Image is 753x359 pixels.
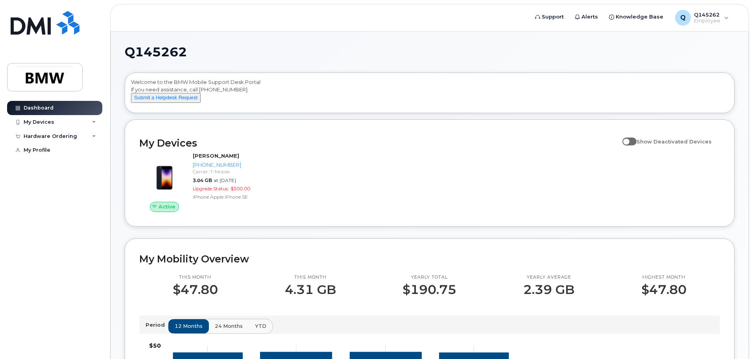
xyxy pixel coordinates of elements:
[193,193,274,200] div: iPhone Apple iPhone SE
[193,161,274,169] div: [PHONE_NUMBER]
[523,283,574,297] p: 2.39 GB
[173,283,218,297] p: $47.80
[193,153,239,159] strong: [PERSON_NAME]
[622,134,629,140] input: Show Deactivated Devices
[139,152,277,212] a: Active[PERSON_NAME][PHONE_NUMBER]Carrier: T-Mobile3.04 GBat [DATE]Upgrade Status:$500.00iPhone Ap...
[193,186,229,192] span: Upgrade Status:
[149,342,161,349] tspan: $50
[131,78,728,110] div: Welcome to the BMW Mobile Support Desk Portal If you need assistance, call [PHONE_NUMBER].
[125,46,187,58] span: Q145262
[173,274,218,281] p: This month
[641,283,687,297] p: $47.80
[193,168,274,175] div: Carrier: T-Mobile
[146,156,183,194] img: image20231002-3703462-10zne2t.jpeg
[231,186,250,192] span: $500.00
[193,177,212,183] span: 3.04 GB
[131,94,201,100] a: Submit a Helpdesk Request
[523,274,574,281] p: Yearly average
[402,283,456,297] p: $190.75
[402,274,456,281] p: Yearly total
[139,253,720,265] h2: My Mobility Overview
[637,138,712,145] span: Show Deactivated Devices
[285,283,336,297] p: 4.31 GB
[146,321,168,329] p: Period
[255,322,266,330] span: YTD
[131,93,201,103] button: Submit a Helpdesk Request
[285,274,336,281] p: This month
[214,177,236,183] span: at [DATE]
[159,203,175,210] span: Active
[215,322,243,330] span: 24 months
[641,274,687,281] p: Highest month
[139,137,618,149] h2: My Devices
